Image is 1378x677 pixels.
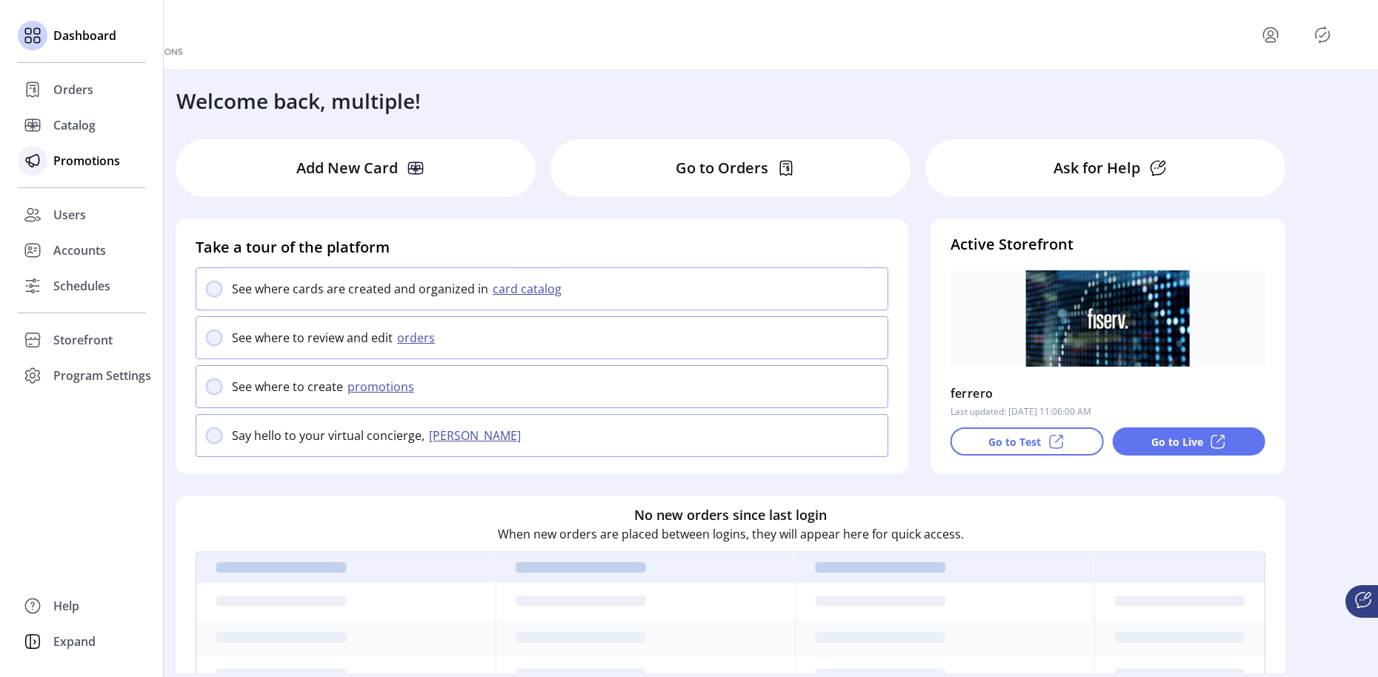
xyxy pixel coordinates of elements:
span: Program Settings [53,367,151,384]
p: Add New Card [296,157,398,179]
span: Schedules [53,277,110,295]
span: Storefront [53,331,113,349]
h3: Welcome back, multiple! [176,85,421,116]
p: Go to Test [988,434,1041,450]
p: When new orders are placed between logins, they will appear here for quick access. [498,525,964,543]
button: promotions [343,378,423,396]
button: menu [1259,23,1282,47]
h6: No new orders since last login [634,505,827,525]
p: See where to review and edit [232,329,393,347]
button: card catalog [488,280,570,298]
span: Accounts [53,241,106,259]
p: Go to Orders [676,157,768,179]
span: Dashboard [53,27,116,44]
p: Go to Live [1151,434,1203,450]
p: Last updated: [DATE] 11:06:00 AM [951,405,1091,418]
span: Expand [53,633,96,650]
span: Users [53,206,86,224]
span: Catalog [53,116,96,134]
button: orders [393,329,444,347]
button: [PERSON_NAME] [425,427,530,444]
p: Say hello to your virtual concierge, [232,427,425,444]
p: Ask for Help [1054,157,1140,179]
h4: Take a tour of the platform [196,236,888,259]
p: ferrero [951,381,993,405]
button: Publisher Panel [1311,23,1334,47]
p: See where to create [232,378,343,396]
p: See where cards are created and organized in [232,280,488,298]
h4: Active Storefront [951,233,1265,256]
span: Orders [53,81,93,99]
span: Help [53,597,79,615]
span: Promotions [53,152,120,170]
